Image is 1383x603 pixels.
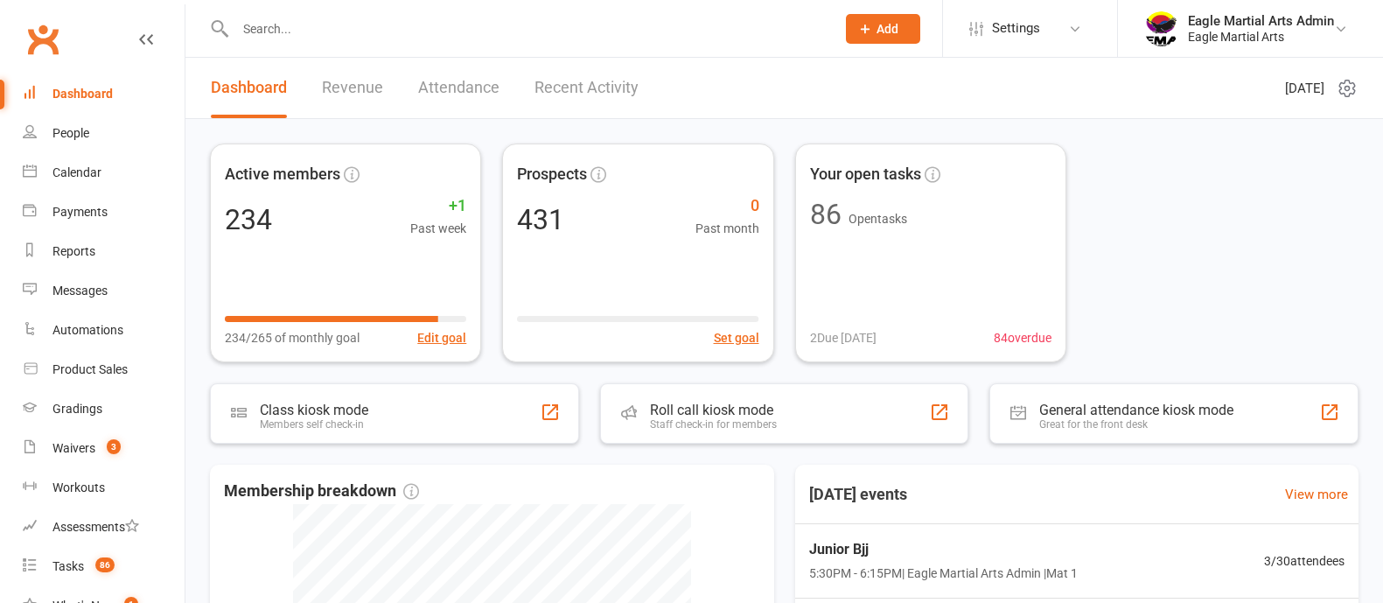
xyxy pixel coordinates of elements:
a: Workouts [23,468,185,508]
a: Tasks 86 [23,547,185,586]
a: Reports [23,232,185,271]
div: Members self check-in [260,418,368,431]
div: Gradings [52,402,102,416]
div: Eagle Martial Arts Admin [1188,13,1334,29]
span: 3 / 30 attendees [1264,551,1345,571]
span: Settings [992,9,1040,48]
a: Product Sales [23,350,185,389]
a: Attendance [418,58,499,118]
div: 431 [517,206,564,234]
div: Product Sales [52,362,128,376]
span: Membership breakdown [224,479,419,504]
span: 5:30PM - 6:15PM | Eagle Martial Arts Admin | Mat 1 [809,564,1078,583]
a: Dashboard [23,74,185,114]
div: Tasks [52,559,84,573]
button: Add [846,14,920,44]
a: Assessments [23,508,185,547]
div: Calendar [52,165,101,179]
span: Your open tasks [810,162,921,187]
button: Edit goal [417,328,466,347]
span: Open tasks [849,212,907,226]
input: Search... [230,17,823,41]
div: Class kiosk mode [260,402,368,418]
div: Staff check-in for members [650,418,777,431]
div: Waivers [52,441,95,455]
a: Automations [23,311,185,350]
span: 0 [695,193,759,219]
div: 86 [810,200,842,228]
a: Revenue [322,58,383,118]
div: Automations [52,323,123,337]
span: Junior Bjj [809,538,1078,561]
span: Past week [410,219,466,238]
div: Messages [52,284,108,298]
span: Active members [225,162,340,187]
a: Calendar [23,153,185,193]
button: Set goal [714,328,759,347]
span: 86 [95,557,115,572]
span: 3 [107,439,121,454]
a: People [23,114,185,153]
span: 234/265 of monthly goal [225,328,360,347]
div: Reports [52,244,95,258]
div: Assessments [52,520,139,534]
a: Waivers 3 [23,429,185,468]
a: Recent Activity [534,58,639,118]
a: Payments [23,193,185,232]
a: View more [1285,484,1348,505]
a: Messages [23,271,185,311]
span: Add [877,22,898,36]
div: Roll call kiosk mode [650,402,777,418]
img: thumb_image1738041739.png [1144,11,1179,46]
div: 234 [225,206,272,234]
a: Gradings [23,389,185,429]
span: 2 Due [DATE] [810,328,877,347]
span: [DATE] [1285,78,1324,99]
span: 84 overdue [994,328,1051,347]
div: Eagle Martial Arts [1188,29,1334,45]
div: General attendance kiosk mode [1039,402,1233,418]
a: Dashboard [211,58,287,118]
div: Great for the front desk [1039,418,1233,431]
div: Dashboard [52,87,113,101]
div: Payments [52,205,108,219]
span: Past month [695,219,759,238]
h3: [DATE] events [795,479,921,510]
div: People [52,126,89,140]
a: Clubworx [21,18,65,61]
div: Workouts [52,480,105,494]
span: Prospects [517,162,587,187]
span: +1 [410,193,466,219]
